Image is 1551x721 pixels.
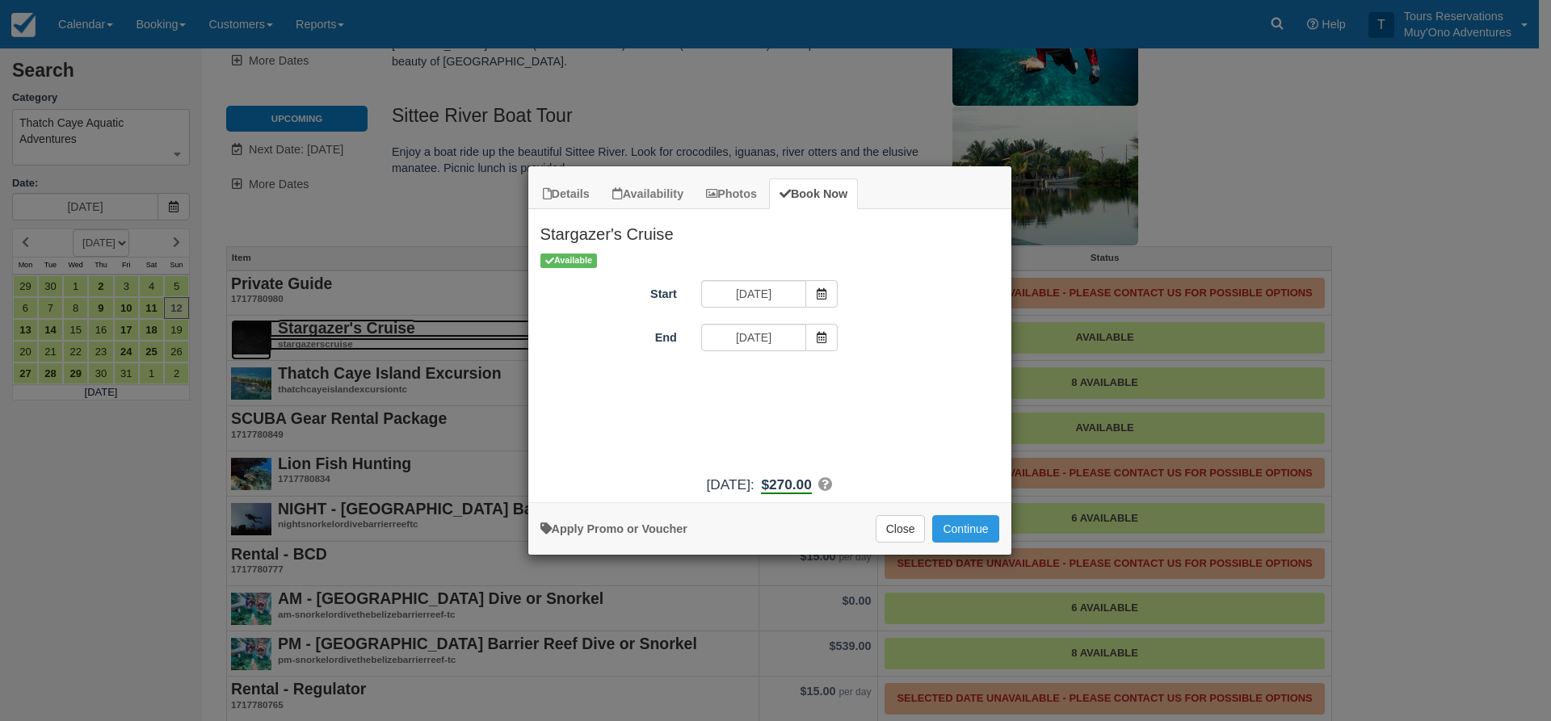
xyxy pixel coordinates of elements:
[528,475,1011,495] div: :
[876,515,926,543] button: Close
[769,178,858,210] a: Book Now
[602,178,694,210] a: Availability
[528,209,1011,494] div: Item Modal
[696,178,767,210] a: Photos
[540,254,598,267] span: Available
[532,178,600,210] a: Details
[528,324,689,346] label: End
[761,476,811,493] span: $270.00
[932,515,998,543] button: Add to Booking
[528,209,1011,251] h2: Stargazer's Cruise
[707,476,750,493] span: [DATE]
[540,522,687,535] a: Apply Voucher
[528,280,689,303] label: Start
